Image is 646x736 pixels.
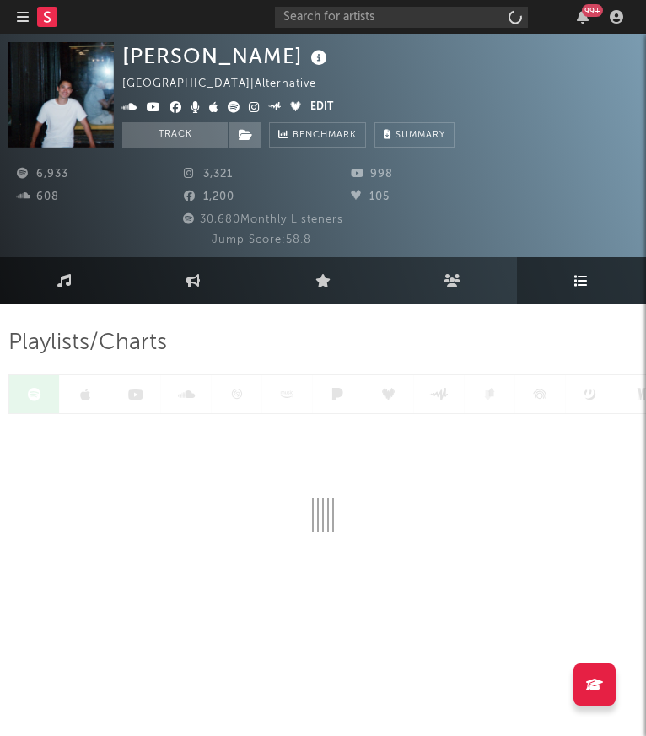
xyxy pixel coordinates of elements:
span: 30,680 Monthly Listeners [180,214,343,225]
span: 3,321 [184,169,233,180]
a: Benchmark [269,122,366,148]
span: Jump Score: 58.8 [212,234,311,245]
span: Benchmark [293,126,357,146]
span: Summary [396,131,445,140]
button: Track [122,122,228,148]
span: 105 [351,191,390,202]
div: [GEOGRAPHIC_DATA] | Alternative [122,74,336,94]
span: 1,200 [184,191,234,202]
span: 608 [17,191,59,202]
button: Edit [310,98,333,118]
button: Summary [374,122,455,148]
span: 6,933 [17,169,68,180]
div: [PERSON_NAME] [122,42,331,70]
span: Playlists/Charts [8,333,167,353]
span: 998 [351,169,393,180]
div: 99 + [582,4,603,17]
button: 99+ [577,10,589,24]
input: Search for artists [275,7,528,28]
